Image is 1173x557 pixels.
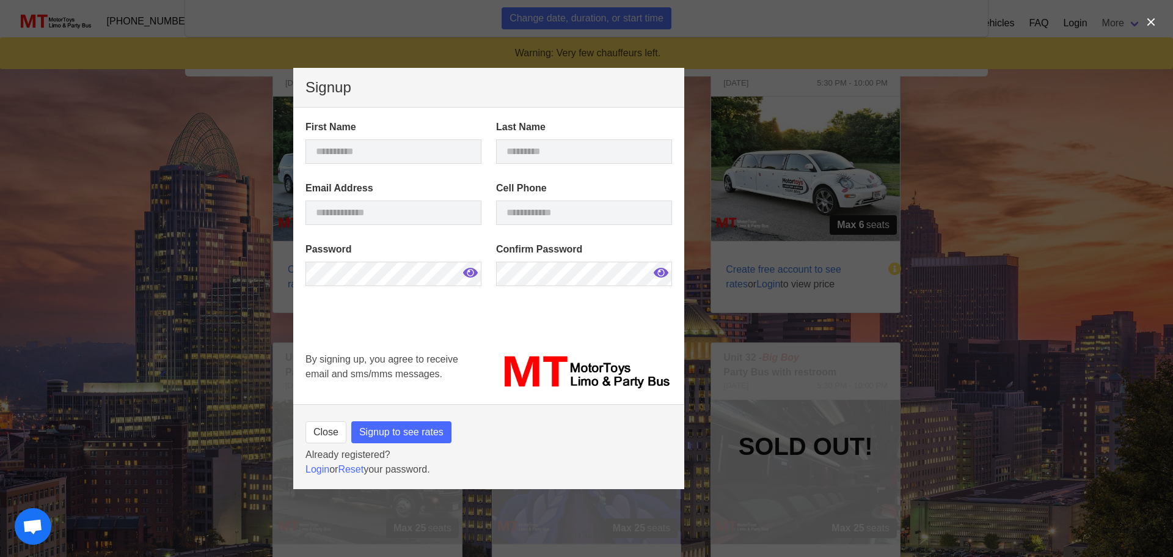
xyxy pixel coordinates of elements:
[496,120,672,135] label: Last Name
[305,421,346,443] button: Close
[305,80,672,95] p: Signup
[305,120,481,135] label: First Name
[496,181,672,196] label: Cell Phone
[351,421,451,443] button: Signup to see rates
[338,464,364,474] a: Reset
[496,352,672,393] img: MT_logo_name.png
[305,462,672,477] p: or your password.
[496,242,672,257] label: Confirm Password
[298,345,489,400] div: By signing up, you agree to receive email and sms/mms messages.
[305,303,491,395] iframe: reCAPTCHA
[305,464,329,474] a: Login
[15,508,51,545] div: Open chat
[305,181,481,196] label: Email Address
[305,448,672,462] p: Already registered?
[305,242,481,257] label: Password
[359,425,444,440] span: Signup to see rates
